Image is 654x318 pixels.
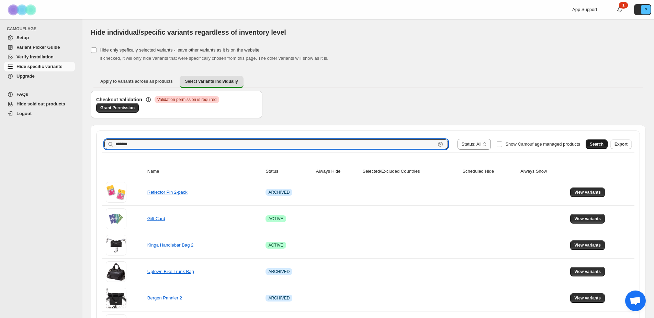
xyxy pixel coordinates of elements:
a: Gift Card [147,216,165,221]
img: Camouflage [5,0,40,19]
span: View variants [574,190,601,195]
a: Bergen Pannier 2 [147,295,182,300]
span: Upgrade [16,73,35,79]
a: Verify Installation [4,52,75,62]
span: Hide sold out products [16,101,65,106]
button: Export [610,139,632,149]
span: Logout [16,111,32,116]
span: Validation permission is required [157,97,217,102]
span: Show Camouflage managed products [505,141,580,147]
button: Search [586,139,608,149]
button: View variants [570,240,605,250]
img: Gift Card [106,208,126,229]
span: FAQs [16,92,28,97]
button: View variants [570,214,605,224]
span: View variants [574,295,601,301]
span: App Support [572,7,597,12]
th: Status [263,164,314,179]
span: Verify Installation [16,54,54,59]
text: P [644,8,647,12]
a: Hide sold out products [4,99,75,109]
span: Hide individual/specific variants regardless of inventory level [91,29,286,36]
span: Avatar with initials P [641,5,651,14]
button: View variants [570,267,605,276]
th: Scheduled Hide [460,164,518,179]
span: If checked, it will only hide variants that were specifically chosen from this page. The other va... [100,56,328,61]
span: ARCHIVED [268,269,290,274]
th: Always Hide [314,164,361,179]
img: Bergen Pannier 2 [106,288,126,308]
span: Setup [16,35,29,40]
span: View variants [574,216,601,222]
span: Export [614,141,628,147]
span: Select variants individually [185,79,238,84]
span: Apply to variants across all products [100,79,173,84]
span: Variant Picker Guide [16,45,60,50]
span: Search [590,141,604,147]
a: Uptown Bike Trunk Bag [147,269,194,274]
th: Always Show [518,164,568,179]
span: Grant Permission [100,105,135,111]
span: View variants [574,269,601,274]
button: Select variants individually [180,76,244,88]
img: Reflector Pin 2-pack [106,182,126,203]
h3: Checkout Validation [96,96,142,103]
span: CAMOUFLAGE [7,26,78,32]
span: Hide only spefically selected variants - leave other variants as it is on the website [100,47,259,53]
span: View variants [574,242,601,248]
a: Kinga Handlebar Bag 2 [147,242,193,248]
button: View variants [570,293,605,303]
th: Name [145,164,264,179]
button: Clear [437,141,444,148]
div: 1 [619,2,628,9]
a: Upgrade [4,71,75,81]
a: Grant Permission [96,103,139,113]
div: Open chat [625,291,646,311]
button: View variants [570,188,605,197]
a: Logout [4,109,75,118]
a: Reflector Pin 2-pack [147,190,188,195]
button: Apply to variants across all products [95,76,178,87]
th: Selected/Excluded Countries [361,164,461,179]
a: Setup [4,33,75,43]
button: Avatar with initials P [634,4,651,15]
span: ARCHIVED [268,295,290,301]
span: ARCHIVED [268,190,290,195]
span: Hide specific variants [16,64,63,69]
span: ACTIVE [268,242,283,248]
a: FAQs [4,90,75,99]
a: 1 [616,6,623,13]
img: Uptown Bike Trunk Bag [106,261,126,282]
img: Kinga Handlebar Bag 2 [106,235,126,255]
span: ACTIVE [268,216,283,222]
a: Hide specific variants [4,62,75,71]
a: Variant Picker Guide [4,43,75,52]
